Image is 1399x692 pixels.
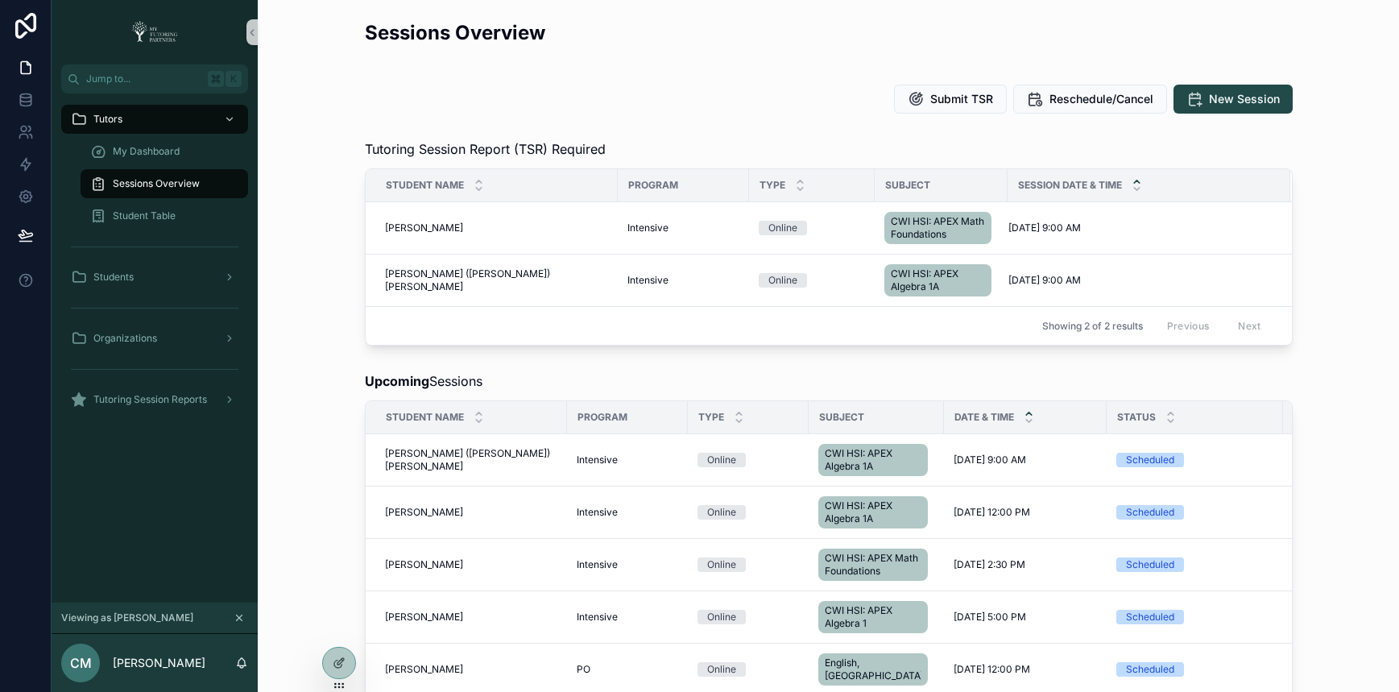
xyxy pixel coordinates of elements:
[577,663,590,676] span: PO
[930,91,993,107] span: Submit TSR
[577,506,618,519] span: Intensive
[1117,411,1156,424] span: Status
[825,447,921,473] span: CWI HSI: APEX Algebra 1A
[365,19,545,46] h2: Sessions Overview
[768,273,797,288] div: Online
[825,657,921,682] span: English, [GEOGRAPHIC_DATA]
[1013,85,1167,114] button: Reschedule/Cancel
[1008,274,1081,287] span: [DATE] 9:00 AM
[81,169,248,198] a: Sessions Overview
[1049,91,1153,107] span: Reschedule/Cancel
[698,411,724,424] span: Type
[885,179,930,192] span: Subject
[954,558,1025,571] span: [DATE] 2:30 PM
[825,499,921,525] span: CWI HSI: APEX Algebra 1A
[113,209,176,222] span: Student Table
[93,332,157,345] span: Organizations
[365,373,429,389] strong: Upcoming
[227,73,240,85] span: K
[61,263,248,292] a: Students
[707,557,736,572] div: Online
[86,73,201,85] span: Jump to...
[81,201,248,230] a: Student Table
[577,611,618,624] span: Intensive
[1126,505,1174,520] div: Scheduled
[894,85,1007,114] button: Submit TSR
[81,137,248,166] a: My Dashboard
[627,274,668,287] span: Intensive
[954,506,1030,519] span: [DATE] 12:00 PM
[93,113,122,126] span: Tutors
[52,93,258,435] div: scrollable content
[1042,320,1143,333] span: Showing 2 of 2 results
[707,453,736,467] div: Online
[365,371,482,391] span: Sessions
[113,655,205,671] p: [PERSON_NAME]
[61,611,193,624] span: Viewing as [PERSON_NAME]
[760,179,785,192] span: Type
[819,411,864,424] span: Subject
[1173,85,1293,114] button: New Session
[93,393,207,406] span: Tutoring Session Reports
[627,222,668,234] span: Intensive
[825,604,921,630] span: CWI HSI: APEX Algebra 1
[1126,453,1174,467] div: Scheduled
[577,411,627,424] span: Program
[386,179,464,192] span: Student Name
[61,324,248,353] a: Organizations
[385,267,608,293] span: [PERSON_NAME] ([PERSON_NAME]) [PERSON_NAME]
[385,558,463,571] span: [PERSON_NAME]
[61,385,248,414] a: Tutoring Session Reports
[61,105,248,134] a: Tutors
[385,447,557,473] span: [PERSON_NAME] ([PERSON_NAME]) [PERSON_NAME]
[707,610,736,624] div: Online
[365,139,606,159] span: Tutoring Session Report (TSR) Required
[954,454,1026,466] span: [DATE] 9:00 AM
[1018,179,1122,192] span: Session Date & Time
[577,454,618,466] span: Intensive
[825,552,921,578] span: CWI HSI: APEX Math Foundations
[93,271,134,284] span: Students
[1008,222,1081,234] span: [DATE] 9:00 AM
[113,145,180,158] span: My Dashboard
[707,662,736,677] div: Online
[385,506,463,519] span: [PERSON_NAME]
[1209,91,1280,107] span: New Session
[61,64,248,93] button: Jump to...K
[113,177,200,190] span: Sessions Overview
[891,215,985,241] span: CWI HSI: APEX Math Foundations
[385,663,463,676] span: [PERSON_NAME]
[126,19,183,45] img: App logo
[1126,610,1174,624] div: Scheduled
[954,411,1014,424] span: Date & Time
[954,663,1030,676] span: [DATE] 12:00 PM
[385,222,463,234] span: [PERSON_NAME]
[891,267,985,293] span: CWI HSI: APEX Algebra 1A
[1126,662,1174,677] div: Scheduled
[628,179,678,192] span: Program
[1126,557,1174,572] div: Scheduled
[386,411,464,424] span: Student Name
[70,653,92,673] span: CM
[577,558,618,571] span: Intensive
[707,505,736,520] div: Online
[954,611,1026,624] span: [DATE] 5:00 PM
[385,611,463,624] span: [PERSON_NAME]
[768,221,797,235] div: Online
